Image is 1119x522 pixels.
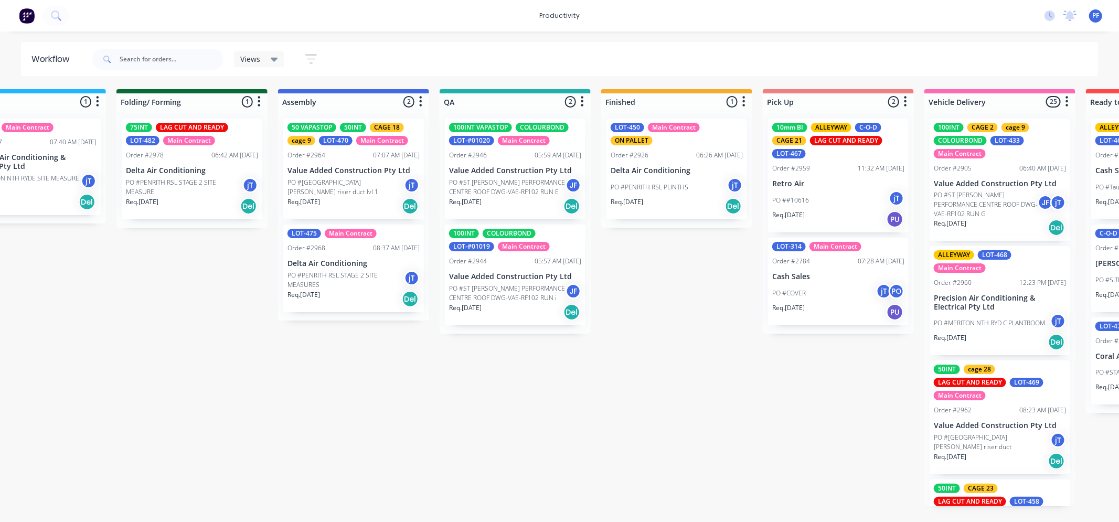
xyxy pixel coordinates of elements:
div: LAG CUT AND READY [810,136,882,145]
div: PO [889,283,904,299]
p: Req. [DATE] [772,303,805,313]
div: jT [876,283,892,299]
p: PO #ST [PERSON_NAME] PERFORMANCE CENTRE ROOF DWG-VAE-RF102 RUN G [934,190,1038,219]
p: Value Added Construction Pty Ltd [934,421,1066,430]
div: LAG CUT AND READY [156,123,228,132]
div: ALLEYWAY [811,123,851,132]
div: JF [566,177,581,193]
div: JF [1038,195,1053,210]
div: 100INTCOLOURBONDLOT-#01019Main ContractOrder #294405:57 AM [DATE]Value Added Construction Pty Ltd... [445,225,585,325]
div: jT [1050,313,1066,329]
div: Del [79,194,95,210]
p: Delta Air Conditioning [611,166,743,175]
p: Delta Air Conditioning [126,166,258,175]
div: 08:23 AM [DATE] [1019,406,1066,415]
div: Order #2946 [449,151,487,160]
div: 100INTCAGE 2cage 9COLOURBONDLOT-433Main ContractOrder #290506:40 AM [DATE]Value Added Constructio... [930,119,1070,241]
div: Order #2964 [287,151,325,160]
div: 06:26 AM [DATE] [696,151,743,160]
div: Order #2944 [449,257,487,266]
div: PU [887,304,903,321]
div: PU [887,211,903,228]
div: jT [727,177,743,193]
p: Value Added Construction Pty Ltd [449,166,581,175]
p: Req. [DATE] [934,452,966,462]
div: LOT-433 [990,136,1024,145]
div: COLOURBOND [483,229,536,238]
div: 100INT VAPASTOPCOLOURBONDLOT-#01020Main ContractOrder #294605:59 AM [DATE]Value Added Constructio... [445,119,585,219]
p: Retro Air [772,179,904,188]
div: Del [240,198,257,215]
div: 08:37 AM [DATE] [373,243,420,253]
div: LOT-#01019 [449,242,494,251]
div: Del [725,198,742,215]
p: Req. [DATE] [287,290,320,300]
div: CAGE 2 [967,123,998,132]
p: PO #ST [PERSON_NAME] PERFORMANCE CENTRE ROOF DWG-VAE-RF102 RUN i [449,284,566,303]
div: Order #2968 [287,243,325,253]
div: 100INT VAPASTOP [449,123,512,132]
div: LOT-475 [287,229,321,238]
div: Main Contract [809,242,861,251]
div: 100INT [934,123,964,132]
div: LAG CUT AND READY [934,497,1006,506]
div: 50INT [340,123,366,132]
div: jT [1050,432,1066,448]
div: 06:42 AM [DATE] [211,151,258,160]
div: cage 9 [1001,123,1029,132]
p: Req. [DATE] [126,197,158,207]
div: 75INT [126,123,152,132]
div: Main Contract [934,391,986,400]
div: Order #2960 [934,278,972,287]
div: CAGE 21 [772,136,806,145]
div: Del [1048,334,1065,350]
p: PO #[GEOGRAPHIC_DATA][PERSON_NAME] riser duct [934,433,1050,452]
div: Main Contract [2,123,54,132]
div: Main Contract [356,136,408,145]
div: 07:28 AM [DATE] [858,257,904,266]
div: COLOURBOND [516,123,569,132]
div: LOT-475Main ContractOrder #296808:37 AM [DATE]Delta Air ConditioningPO #PENRITH RSL STAGE 2 SITE ... [283,225,424,312]
div: 50INT [934,484,960,493]
p: Req. [DATE] [449,197,482,207]
p: PO ##10616 [772,196,809,205]
div: Main Contract [163,136,215,145]
div: LOT-470 [319,136,353,145]
div: ALLEYWAYLOT-468Main ContractOrder #296012:23 PM [DATE]Precision Air Conditioning & Electrical Pty... [930,246,1070,356]
p: PO #[GEOGRAPHIC_DATA][PERSON_NAME] riser duct lvl 1 [287,178,404,197]
div: Order #2784 [772,257,810,266]
img: Factory [19,8,35,24]
div: jT [1050,195,1066,210]
div: CAGE 23 [964,484,998,493]
p: Req. [DATE] [934,333,966,343]
div: LOT-482 [126,136,159,145]
div: Workflow [31,53,74,66]
div: 10mm BI [772,123,807,132]
div: Del [563,198,580,215]
p: PO #ST [PERSON_NAME] PERFORMANCE CENTRE ROOF DWG-VAE-RF102 RUN E [449,178,566,197]
p: PO #COVER [772,289,806,298]
div: Main Contract [325,229,377,238]
p: Req. [DATE] [611,197,643,207]
div: 06:40 AM [DATE] [1019,164,1066,173]
div: jT [242,177,258,193]
div: 11:32 AM [DATE] [858,164,904,173]
div: 50 VAPASTOP [287,123,336,132]
div: Main Contract [498,242,550,251]
div: 10mm BIALLEYWAYC-O-DCAGE 21LAG CUT AND READYLOT-467Order #295911:32 AM [DATE]Retro AirPO ##10616j... [768,119,909,232]
div: Main Contract [498,136,550,145]
p: Req. [DATE] [934,219,966,228]
p: Req. [DATE] [772,210,805,220]
p: Req. [DATE] [287,197,320,207]
div: Main Contract [648,123,700,132]
div: Order #2959 [772,164,810,173]
div: 05:59 AM [DATE] [535,151,581,160]
div: Del [1048,219,1065,236]
div: COLOURBOND [934,136,987,145]
p: Req. [DATE] [449,303,482,313]
div: C-O-D [855,123,881,132]
div: 07:40 AM [DATE] [50,137,97,147]
div: jT [889,190,904,206]
div: Order #2905 [934,164,972,173]
div: 50INTcage 28LAG CUT AND READYLOT-469Main ContractOrder #296208:23 AM [DATE]Value Added Constructi... [930,360,1070,474]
